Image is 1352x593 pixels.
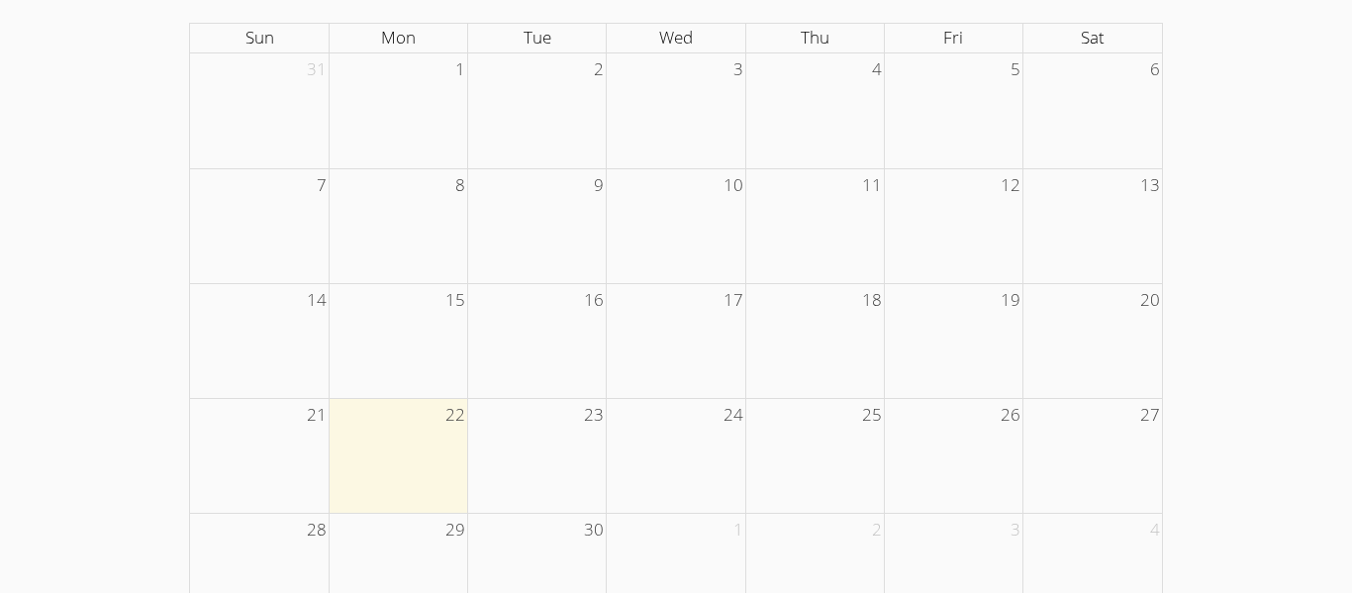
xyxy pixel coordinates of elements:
[1138,399,1162,432] span: 27
[443,284,467,317] span: 15
[860,399,884,432] span: 25
[659,26,693,49] span: Wed
[443,399,467,432] span: 22
[1138,169,1162,202] span: 13
[1009,514,1022,546] span: 3
[943,26,963,49] span: Fri
[722,284,745,317] span: 17
[315,169,329,202] span: 7
[731,53,745,86] span: 3
[305,284,329,317] span: 14
[582,514,606,546] span: 30
[524,26,551,49] span: Tue
[1138,284,1162,317] span: 20
[305,514,329,546] span: 28
[722,399,745,432] span: 24
[870,514,884,546] span: 2
[305,399,329,432] span: 21
[381,26,416,49] span: Mon
[1148,53,1162,86] span: 6
[870,53,884,86] span: 4
[1081,26,1105,49] span: Sat
[1148,514,1162,546] span: 4
[453,169,467,202] span: 8
[582,284,606,317] span: 16
[860,169,884,202] span: 11
[999,169,1022,202] span: 12
[999,399,1022,432] span: 26
[582,399,606,432] span: 23
[860,284,884,317] span: 18
[443,514,467,546] span: 29
[305,53,329,86] span: 31
[592,169,606,202] span: 9
[592,53,606,86] span: 2
[722,169,745,202] span: 10
[453,53,467,86] span: 1
[731,514,745,546] span: 1
[1009,53,1022,86] span: 5
[245,26,274,49] span: Sun
[801,26,829,49] span: Thu
[999,284,1022,317] span: 19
